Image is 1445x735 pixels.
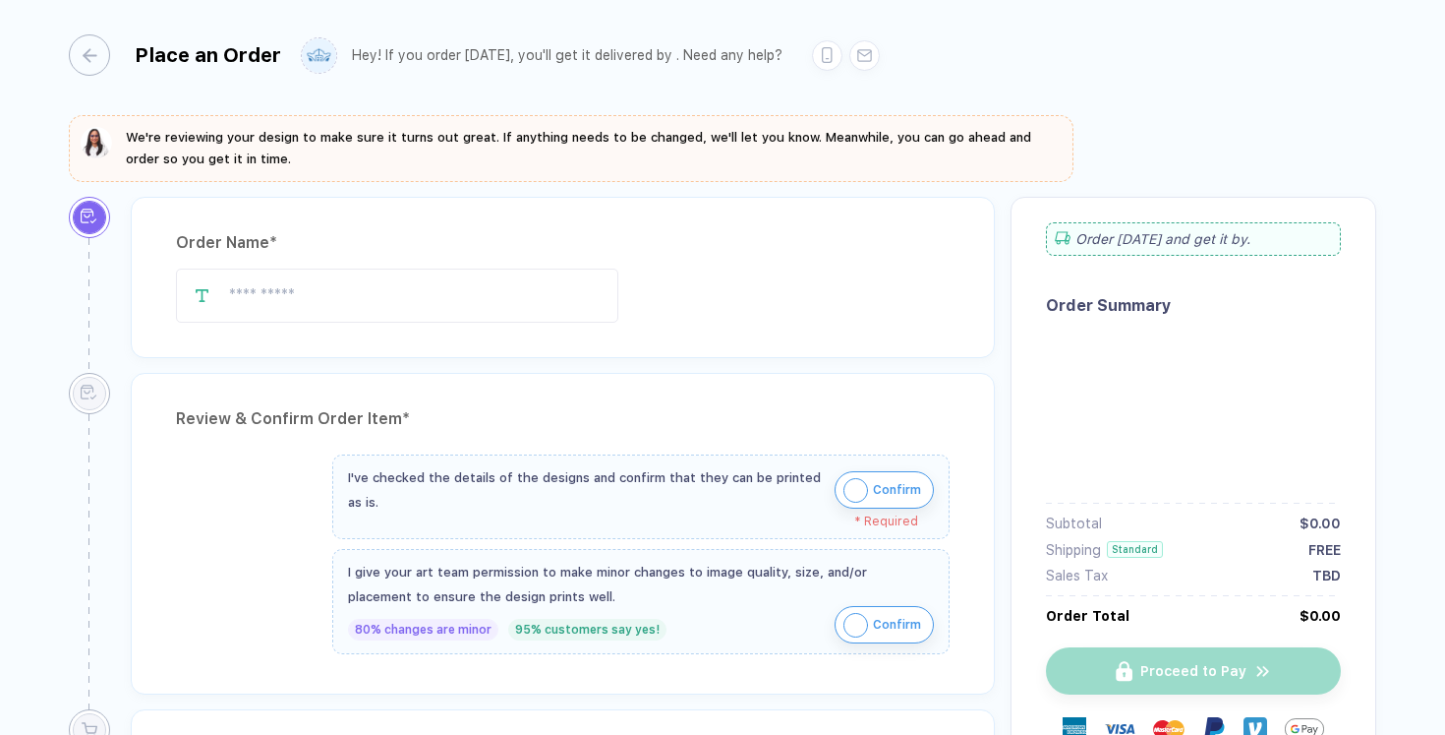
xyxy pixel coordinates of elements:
[1312,568,1341,583] div: TBD
[176,227,950,259] div: Order Name
[348,619,498,641] div: 80% changes are minor
[1308,542,1341,558] div: FREE
[81,127,1062,170] button: We're reviewing your design to make sure it turns out great. If anything needs to be changed, we'...
[1046,542,1101,558] div: Shipping
[1046,516,1102,531] div: Subtotal
[81,127,112,158] img: sophie
[1300,516,1341,531] div: $0.00
[1046,568,1108,583] div: Sales Tax
[1046,608,1129,624] div: Order Total
[302,38,336,73] img: user profile
[1046,222,1341,256] div: Order [DATE] and get it by .
[508,619,666,641] div: 95% customers say yes!
[126,130,1031,166] span: We're reviewing your design to make sure it turns out great. If anything needs to be changed, we'...
[835,606,934,643] button: iconConfirm
[843,613,868,638] img: icon
[135,43,281,67] div: Place an Order
[352,47,782,64] div: Hey! If you order [DATE], you'll get it delivered by . Need any help?
[348,465,825,515] div: I've checked the details of the designs and confirm that they can be printed as is.
[1300,608,1341,624] div: $0.00
[873,474,921,506] span: Confirm
[1046,296,1341,315] div: Order Summary
[873,609,921,641] span: Confirm
[176,403,950,435] div: Review & Confirm Order Item
[1107,541,1163,558] div: Standard
[843,478,868,503] img: icon
[348,515,918,528] div: * Required
[835,471,934,509] button: iconConfirm
[348,560,934,609] div: I give your art team permission to make minor changes to image quality, size, and/or placement to...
